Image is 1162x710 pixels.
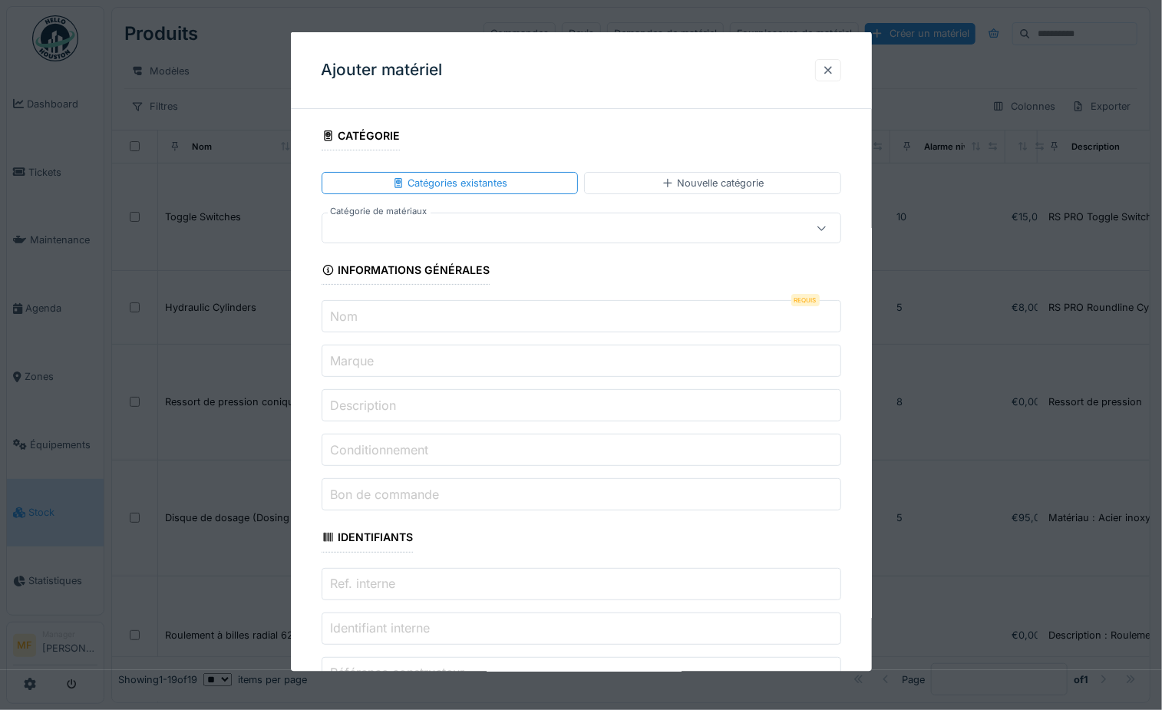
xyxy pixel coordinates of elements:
label: Référence constructeur [328,662,468,681]
div: Informations générales [322,259,490,285]
label: Nom [328,306,361,325]
div: Catégories existantes [392,176,507,190]
label: Bon de commande [328,484,443,503]
label: Description [328,395,400,414]
h3: Ajouter matériel [322,61,443,80]
div: Catégorie [322,124,401,150]
label: Ref. interne [328,573,399,592]
label: Conditionnement [328,440,432,458]
div: Requis [791,294,820,306]
label: Marque [328,351,378,369]
div: Nouvelle catégorie [662,176,764,190]
div: Identifiants [322,526,414,552]
label: Catégorie de matériaux [328,205,431,218]
label: Identifiant interne [328,618,434,636]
